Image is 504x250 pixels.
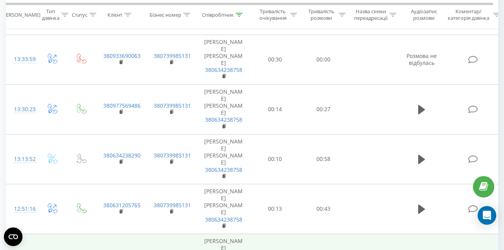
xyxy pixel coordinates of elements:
[205,116,242,123] a: 380634238758
[103,201,141,209] a: 380631205765
[154,201,191,209] a: 380739985131
[196,134,251,184] td: [PERSON_NAME] [PERSON_NAME]
[299,35,348,84] td: 00:00
[405,8,443,21] div: Аудіозапис розмови
[154,152,191,159] a: 380739985131
[4,227,23,246] button: Open CMP widget
[154,102,191,109] a: 380739985131
[196,184,251,234] td: [PERSON_NAME] [PERSON_NAME]
[257,8,288,21] div: Тривалість очікування
[14,52,30,67] div: 13:33:59
[14,152,30,167] div: 13:13:52
[14,201,30,217] div: 12:51:16
[251,84,299,134] td: 00:14
[1,11,40,18] div: [PERSON_NAME]
[149,11,181,18] div: Бізнес номер
[299,184,348,234] td: 00:43
[196,35,251,84] td: [PERSON_NAME] [PERSON_NAME]
[306,8,337,21] div: Тривалість розмови
[108,11,122,18] div: Клієнт
[251,134,299,184] td: 00:10
[205,166,242,173] a: 380634238758
[196,84,251,134] td: [PERSON_NAME] [PERSON_NAME]
[478,206,496,225] div: Open Intercom Messenger
[205,216,242,223] a: 380634238758
[205,66,242,73] a: 380634238758
[299,134,348,184] td: 00:58
[299,84,348,134] td: 00:27
[103,102,141,109] a: 380977569486
[251,35,299,84] td: 00:30
[14,102,30,117] div: 13:30:23
[407,52,437,66] span: Розмова не відбулась
[202,11,234,18] div: Співробітник
[354,8,388,21] div: Назва схеми переадресації
[72,11,87,18] div: Статус
[251,184,299,234] td: 00:13
[446,8,491,21] div: Коментар/категорія дзвінка
[103,152,141,159] a: 380634238290
[42,8,59,21] div: Тип дзвінка
[103,52,141,59] a: 380933690063
[154,52,191,59] a: 380739985131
